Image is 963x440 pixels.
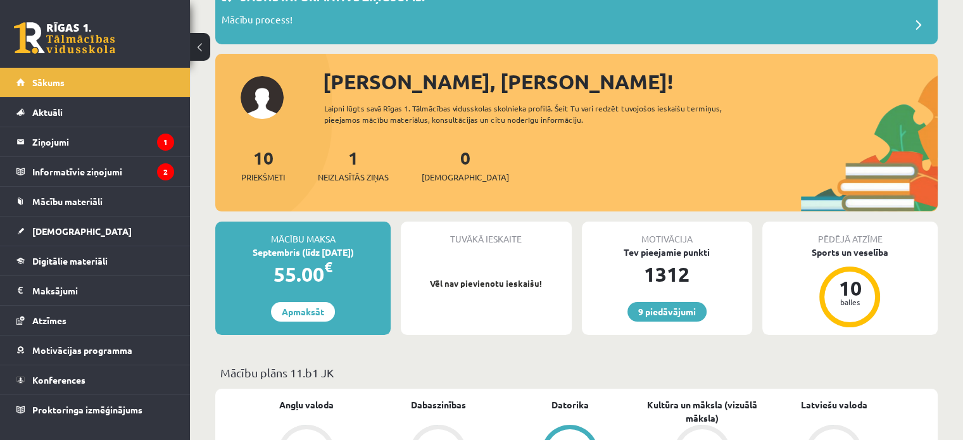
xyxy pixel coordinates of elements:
span: Aktuāli [32,106,63,118]
a: Sākums [16,68,174,97]
a: Dabaszinības [411,398,466,412]
p: Mācību process! [222,13,293,30]
span: Digitālie materiāli [32,255,108,267]
legend: Ziņojumi [32,127,174,156]
div: Sports un veselība [762,246,938,259]
div: Septembris (līdz [DATE]) [215,246,391,259]
a: Apmaksāt [271,302,335,322]
a: Sports un veselība 10 balles [762,246,938,329]
legend: Informatīvie ziņojumi [32,157,174,186]
span: € [324,258,332,276]
i: 1 [157,134,174,151]
a: Aktuāli [16,97,174,127]
a: Mācību materiāli [16,187,174,216]
a: Maksājumi [16,276,174,305]
a: Konferences [16,365,174,394]
a: Informatīvie ziņojumi2 [16,157,174,186]
div: balles [831,298,869,306]
a: [DEMOGRAPHIC_DATA] [16,217,174,246]
div: Laipni lūgts savā Rīgas 1. Tālmācības vidusskolas skolnieka profilā. Šeit Tu vari redzēt tuvojošo... [324,103,758,125]
p: Mācību plāns 11.b1 JK [220,364,933,381]
div: Motivācija [582,222,752,246]
div: 1312 [582,259,752,289]
a: Rīgas 1. Tālmācības vidusskola [14,22,115,54]
legend: Maksājumi [32,276,174,305]
div: Tev pieejamie punkti [582,246,752,259]
span: Atzīmes [32,315,66,326]
a: Latviešu valoda [800,398,867,412]
div: Pēdējā atzīme [762,222,938,246]
a: Atzīmes [16,306,174,335]
div: [PERSON_NAME], [PERSON_NAME]! [323,66,938,97]
a: Motivācijas programma [16,336,174,365]
div: 55.00 [215,259,391,289]
span: Mācību materiāli [32,196,103,207]
a: Digitālie materiāli [16,246,174,275]
a: Ziņojumi1 [16,127,174,156]
i: 2 [157,163,174,180]
div: Tuvākā ieskaite [401,222,571,246]
span: Motivācijas programma [32,344,132,356]
a: Angļu valoda [279,398,334,412]
span: [DEMOGRAPHIC_DATA] [422,171,509,184]
span: Priekšmeti [241,171,285,184]
span: [DEMOGRAPHIC_DATA] [32,225,132,237]
a: Datorika [551,398,589,412]
p: Vēl nav pievienotu ieskaišu! [407,277,565,290]
div: Mācību maksa [215,222,391,246]
a: 9 piedāvājumi [627,302,707,322]
a: Proktoringa izmēģinājums [16,395,174,424]
span: Neizlasītās ziņas [318,171,389,184]
a: 1Neizlasītās ziņas [318,146,389,184]
span: Sākums [32,77,65,88]
span: Konferences [32,374,85,386]
a: Kultūra un māksla (vizuālā māksla) [636,398,768,425]
a: 0[DEMOGRAPHIC_DATA] [422,146,509,184]
a: 10Priekšmeti [241,146,285,184]
span: Proktoringa izmēģinājums [32,404,142,415]
div: 10 [831,278,869,298]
